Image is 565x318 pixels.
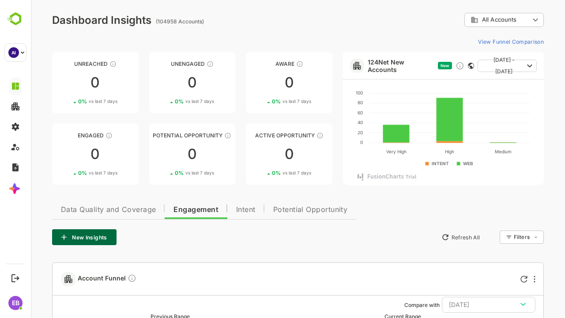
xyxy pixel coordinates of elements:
[144,98,183,105] div: 0 %
[410,63,418,68] span: New
[125,18,176,25] ag: (104958 Accounts)
[454,54,493,77] span: [DATE] - [DATE]
[118,61,205,67] div: Unengaged
[79,61,86,68] div: These accounts have not been engaged with for a defined time period
[215,52,301,113] a: AwareThese accounts have just entered the buying cycle and need further nurturing00%vs last 7 days
[21,14,121,26] div: Dashboard Insights
[433,11,513,29] div: All Accounts
[8,47,19,58] div: AI
[154,98,183,105] span: vs last 7 days
[118,147,205,161] div: 0
[47,98,87,105] div: 0 %
[75,132,82,139] div: These accounts are warm, further nurturing would qualify them to MQAs
[490,276,497,283] div: Refresh
[215,124,301,185] a: Active OpportunityThese accounts have open opportunities which might be at any of the Sales Stage...
[437,63,443,69] div: This card does not support filter and segments
[482,229,513,245] div: Filters
[327,130,332,135] text: 20
[252,170,280,176] span: vs last 7 days
[30,206,125,213] span: Data Quality and Coverage
[355,149,376,155] text: Very High
[327,100,332,105] text: 80
[440,16,499,24] div: All Accounts
[411,297,505,313] button: [DATE]
[205,206,225,213] span: Intent
[47,170,87,176] div: 0 %
[9,272,21,284] button: Logout
[21,132,108,139] div: Engaged
[21,147,108,161] div: 0
[444,34,513,49] button: View Funnel Comparison
[215,61,301,67] div: Aware
[144,170,183,176] div: 0 %
[337,58,403,73] a: 124Net New Accounts
[58,98,87,105] span: vs last 7 days
[143,206,188,213] span: Engagement
[118,76,205,90] div: 0
[215,147,301,161] div: 0
[241,98,280,105] div: 0 %
[414,149,423,155] text: High
[21,229,86,245] button: New Insights
[47,274,105,284] span: Account Funnel
[425,61,433,70] div: Discover new ICP-fit accounts showing engagement — via intent surges, anonymous website visits, L...
[464,149,481,154] text: Medium
[373,302,409,308] ag: Compare with
[118,124,205,185] a: Potential OpportunityThese accounts are MQAs and can be passed on to Inside Sales00%vs last 7 days
[286,132,293,139] div: These accounts have open opportunities which might be at any of the Sales Stages
[451,16,486,23] span: All Accounts
[327,110,332,115] text: 60
[215,76,301,90] div: 0
[21,124,108,185] a: EngagedThese accounts are warm, further nurturing would qualify them to MQAs00%vs last 7 days
[325,90,332,95] text: 100
[418,299,497,310] div: [DATE]
[21,52,108,113] a: UnreachedThese accounts have not been engaged with for a defined time period00%vs last 7 days
[483,234,499,240] div: Filters
[252,98,280,105] span: vs last 7 days
[265,61,272,68] div: These accounts have just entered the buying cycle and need further nurturing
[97,274,105,284] div: Compare Funnel to any previous dates, and click on any plot in the current funnel to view the det...
[118,52,205,113] a: UnengagedThese accounts have not shown enough engagement and need nurturing00%vs last 7 days
[193,132,200,139] div: These accounts are MQAs and can be passed on to Inside Sales
[4,11,27,27] img: BambooboxLogoMark.f1c84d78b4c51b1a7b5f700c9845e183.svg
[503,276,505,283] div: More
[176,61,183,68] div: These accounts have not shown enough engagement and need nurturing
[118,132,205,139] div: Potential Opportunity
[215,132,301,139] div: Active Opportunity
[21,61,108,67] div: Unreached
[329,140,332,145] text: 0
[58,170,87,176] span: vs last 7 days
[241,170,280,176] div: 0 %
[8,296,23,310] div: EB
[21,76,108,90] div: 0
[154,170,183,176] span: vs last 7 days
[447,60,506,72] button: [DATE] - [DATE]
[242,206,317,213] span: Potential Opportunity
[327,120,332,125] text: 40
[407,230,453,244] button: Refresh All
